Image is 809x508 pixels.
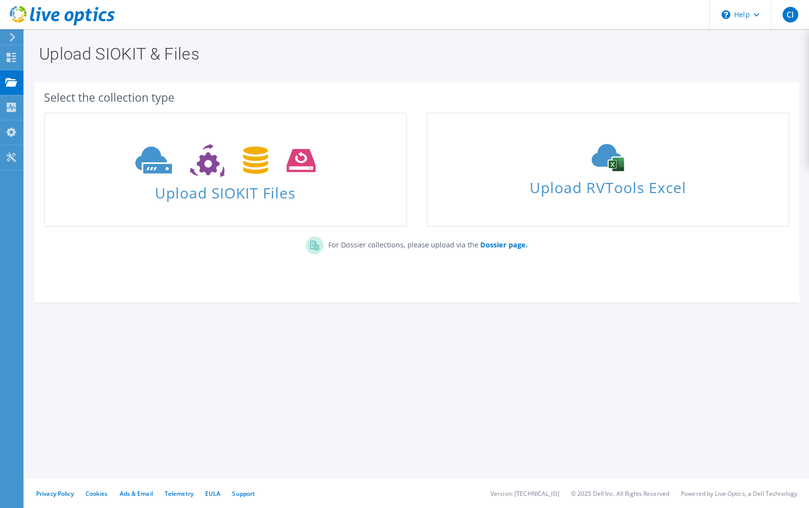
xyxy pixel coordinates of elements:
a: Telemetry [165,489,193,498]
div: Select the collection type [44,92,789,103]
a: Dossier page. [478,240,528,249]
span: CI [783,7,798,22]
a: Privacy Policy [36,489,74,498]
a: Support [232,489,255,498]
li: Version: [TECHNICAL_ID] [490,489,559,498]
b: Dossier page. [480,240,528,249]
li: Powered by Live Optics, a Dell Technology [681,489,797,498]
a: Upload RVTools Excel [426,112,789,227]
a: Upload SIOKIT Files [44,112,407,227]
a: Ads & Email [120,489,153,498]
h1: Upload SIOKIT & Files [39,45,789,62]
a: Cookies [85,489,108,498]
a: EULA [205,489,220,498]
p: For Dossier collections, please upload via the [323,237,528,250]
span: Upload SIOKIT Files [45,179,406,200]
svg: \n [722,10,730,19]
li: © 2025 Dell Inc. All Rights Reserved [571,489,669,498]
span: Upload RVTools Excel [427,175,788,196]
